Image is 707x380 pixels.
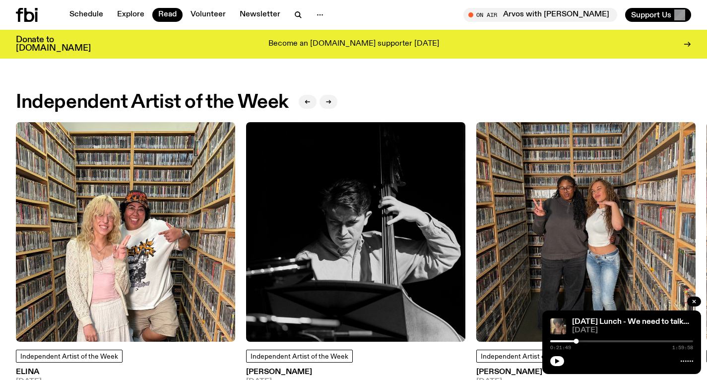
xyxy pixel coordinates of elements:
[672,345,693,350] span: 1:59:58
[246,122,465,342] img: Black and white photo of musician Jacques Emery playing his double bass reading sheet music.
[111,8,150,22] a: Explore
[152,8,183,22] a: Read
[481,353,578,360] span: Independent Artist of the Week
[550,345,571,350] span: 0:21:49
[185,8,232,22] a: Volunteer
[463,8,617,22] button: On AirArvos with [PERSON_NAME]
[234,8,286,22] a: Newsletter
[20,353,118,360] span: Independent Artist of the Week
[251,353,348,360] span: Independent Artist of the Week
[64,8,109,22] a: Schedule
[16,36,91,53] h3: Donate to [DOMAIN_NAME]
[16,350,123,363] a: Independent Artist of the Week
[246,350,353,363] a: Independent Artist of the Week
[572,327,693,334] span: [DATE]
[246,369,465,376] h3: [PERSON_NAME]
[625,8,691,22] button: Support Us
[476,350,583,363] a: Independent Artist of the Week
[631,10,671,19] span: Support Us
[572,318,689,326] a: [DATE] Lunch - We need to talk...
[16,369,142,376] h3: ELINA
[476,369,696,376] h3: [PERSON_NAME]
[268,40,439,49] p: Become an [DOMAIN_NAME] supporter [DATE]
[16,93,289,111] h2: Independent Artist of the Week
